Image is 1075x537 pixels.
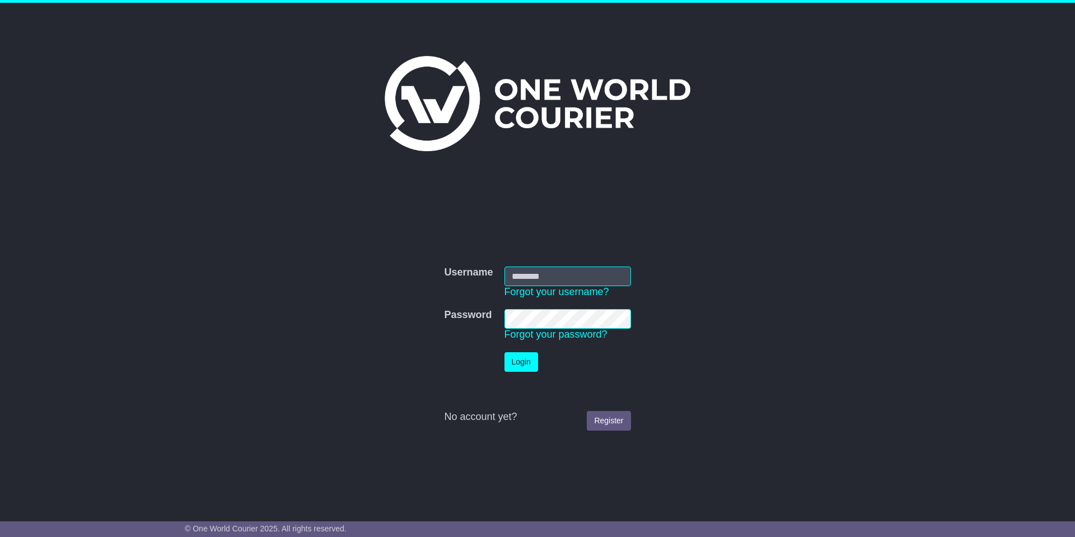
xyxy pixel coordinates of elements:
a: Forgot your password? [504,329,607,340]
a: Register [587,411,630,431]
label: Password [444,309,492,321]
a: Forgot your username? [504,286,609,297]
label: Username [444,267,493,279]
span: © One World Courier 2025. All rights reserved. [185,524,347,533]
img: One World [385,56,690,151]
button: Login [504,352,538,372]
div: No account yet? [444,411,630,423]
